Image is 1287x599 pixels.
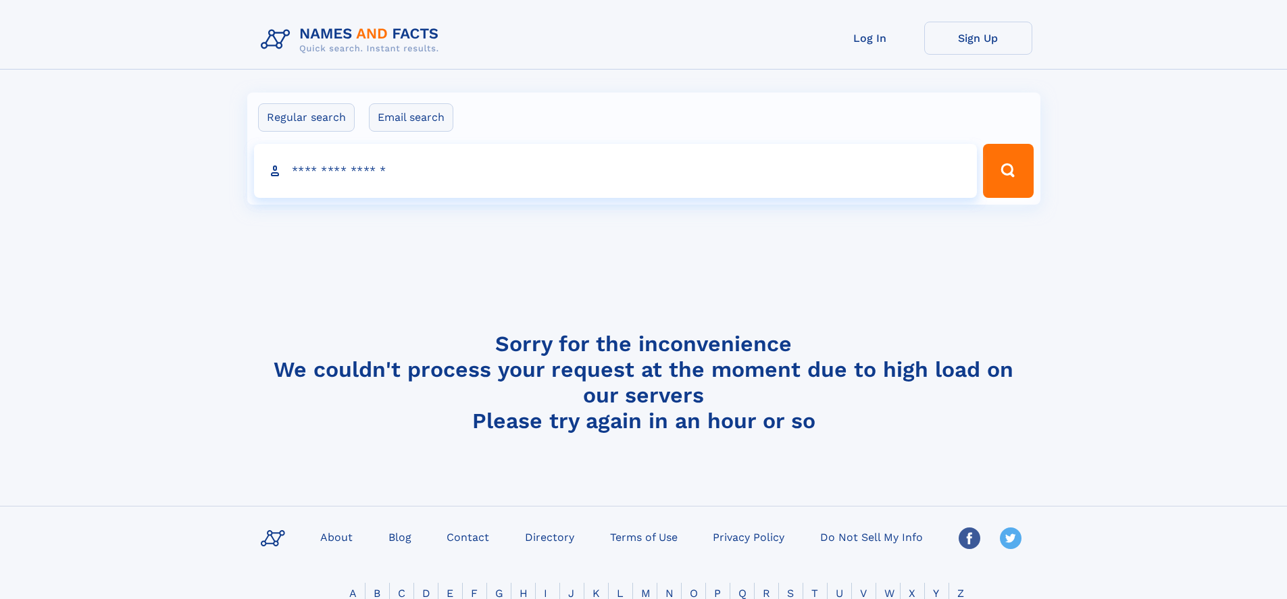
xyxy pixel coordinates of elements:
img: Logo Names and Facts [255,22,450,58]
h4: Sorry for the inconvenience We couldn't process your request at the moment due to high load on ou... [255,331,1032,434]
a: Directory [520,527,580,546]
img: Twitter [1000,527,1021,549]
a: Sign Up [924,22,1032,55]
input: search input [254,144,978,198]
a: Blog [383,527,417,546]
a: Contact [441,527,495,546]
button: Search Button [983,144,1033,198]
label: Regular search [258,103,355,132]
a: Do Not Sell My Info [815,527,928,546]
a: Privacy Policy [707,527,790,546]
img: Facebook [959,527,980,549]
a: Terms of Use [605,527,683,546]
a: Log In [816,22,924,55]
label: Email search [369,103,453,132]
a: About [315,527,358,546]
